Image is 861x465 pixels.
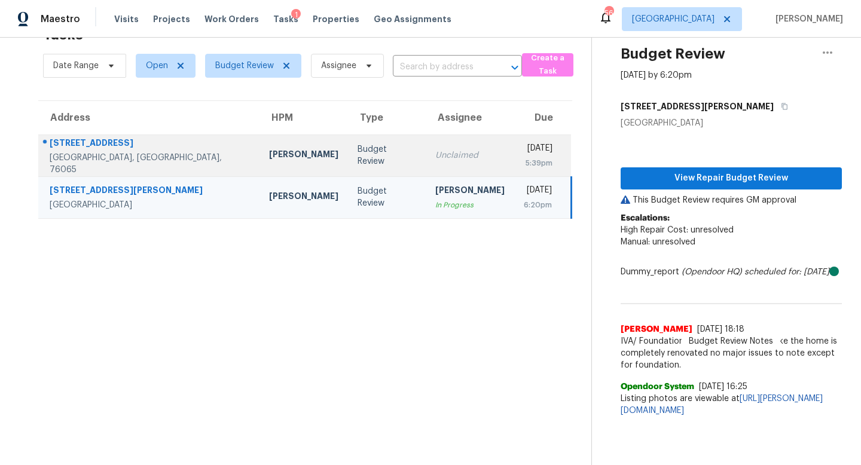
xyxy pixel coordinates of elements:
div: [DATE] [524,184,552,199]
div: Unclaimed [435,149,505,161]
i: (Opendoor HQ) [682,268,742,276]
div: [DATE] by 6:20pm [621,69,692,81]
div: 56 [604,7,613,19]
th: HPM [259,101,348,134]
b: Escalations: [621,214,670,222]
div: [GEOGRAPHIC_DATA], [GEOGRAPHIC_DATA], 76065 [50,152,250,176]
div: [STREET_ADDRESS] [50,137,250,152]
button: View Repair Budget Review [621,167,842,189]
button: Open [506,59,523,76]
span: View Repair Budget Review [630,171,832,186]
th: Address [38,101,259,134]
span: Date Range [53,60,99,72]
div: In Progress [435,199,505,211]
span: IVA/ Foundation issues at 00.07/Looks like the home is completely renovated no major issues to no... [621,335,842,371]
div: 5:39pm [524,157,553,169]
span: Work Orders [204,13,259,25]
i: scheduled for: [DATE] [744,268,829,276]
span: High Repair Cost: unresolved [621,226,734,234]
div: [STREET_ADDRESS][PERSON_NAME] [50,184,250,199]
span: Visits [114,13,139,25]
div: Dummy_report [621,266,842,278]
span: [DATE] 18:18 [697,325,744,334]
span: Open [146,60,168,72]
div: [PERSON_NAME] [435,184,505,199]
span: [DATE] 16:25 [699,383,747,391]
span: Create a Task [528,51,567,79]
th: Assignee [426,101,514,134]
span: Opendoor System [621,381,694,393]
span: [GEOGRAPHIC_DATA] [632,13,715,25]
p: This Budget Review requires GM approval [621,194,842,206]
th: Due [514,101,572,134]
input: Search by address [393,58,488,77]
div: [GEOGRAPHIC_DATA] [50,199,250,211]
span: Projects [153,13,190,25]
button: Create a Task [522,53,573,77]
div: Budget Review [358,143,416,167]
span: Budget Review [215,60,274,72]
span: Geo Assignments [374,13,451,25]
h2: Budget Review [621,48,725,60]
h2: Tasks [43,29,83,41]
span: Maestro [41,13,80,25]
span: [PERSON_NAME] [771,13,843,25]
a: [URL][PERSON_NAME][DOMAIN_NAME] [621,394,823,415]
div: Budget Review [358,185,416,209]
span: Listing photos are viewable at [621,393,842,417]
span: Budget Review Notes [682,335,780,347]
div: [PERSON_NAME] [269,190,338,205]
span: Tasks [273,15,298,23]
div: [GEOGRAPHIC_DATA] [621,117,842,129]
div: 1 [291,9,301,21]
span: Manual: unresolved [621,238,695,246]
div: [PERSON_NAME] [269,148,338,163]
th: Type [348,101,426,134]
span: Properties [313,13,359,25]
button: Copy Address [774,96,790,117]
span: Assignee [321,60,356,72]
span: [PERSON_NAME] [621,323,692,335]
h5: [STREET_ADDRESS][PERSON_NAME] [621,100,774,112]
div: [DATE] [524,142,553,157]
div: 6:20pm [524,199,552,211]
